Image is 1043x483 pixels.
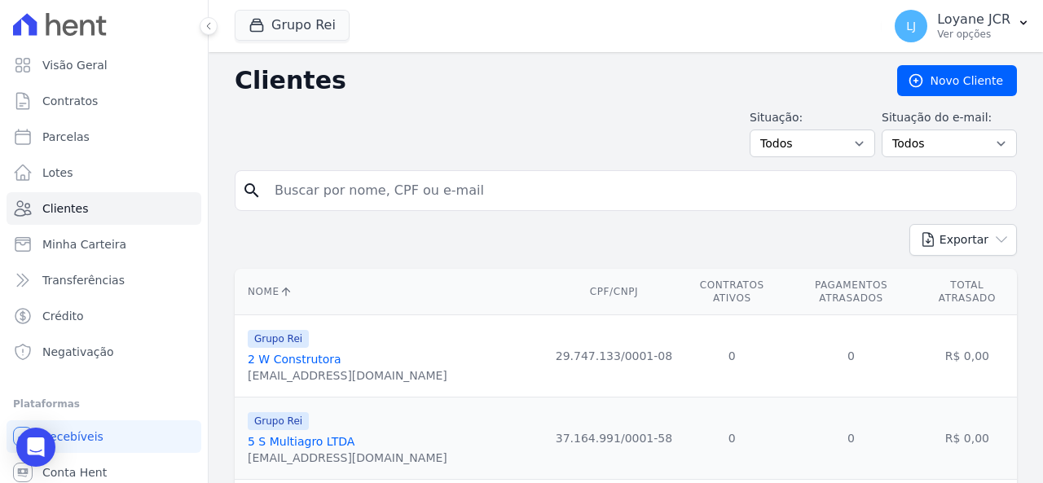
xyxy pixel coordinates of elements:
th: Pagamentos Atrasados [785,269,917,315]
a: Transferências [7,264,201,296]
th: Nome [235,269,549,315]
span: Recebíveis [42,428,103,445]
div: [EMAIL_ADDRESS][DOMAIN_NAME] [248,367,447,384]
span: Negativação [42,344,114,360]
a: Clientes [7,192,201,225]
h2: Clientes [235,66,871,95]
a: Lotes [7,156,201,189]
a: Novo Cliente [897,65,1017,96]
span: Clientes [42,200,88,217]
td: 0 [679,397,785,480]
button: LJ Loyane JCR Ver opções [882,3,1043,49]
i: search [242,181,262,200]
div: [EMAIL_ADDRESS][DOMAIN_NAME] [248,450,447,466]
th: CPF/CNPJ [549,269,679,315]
span: Grupo Rei [248,412,309,430]
td: 0 [785,315,917,397]
button: Exportar [909,224,1017,256]
span: Parcelas [42,129,90,145]
button: Grupo Rei [235,10,350,41]
span: Visão Geral [42,57,108,73]
div: Open Intercom Messenger [16,428,55,467]
td: 0 [679,315,785,397]
span: Lotes [42,165,73,181]
td: 37.164.991/0001-58 [549,397,679,480]
a: Contratos [7,85,201,117]
label: Situação do e-mail: [882,109,1017,126]
div: Plataformas [13,394,195,414]
span: Crédito [42,308,84,324]
th: Contratos Ativos [679,269,785,315]
a: Visão Geral [7,49,201,81]
a: Recebíveis [7,420,201,453]
span: Minha Carteira [42,236,126,252]
span: Transferências [42,272,125,288]
label: Situação: [750,109,875,126]
span: Conta Hent [42,464,107,481]
a: 2 W Construtora [248,353,341,366]
td: 29.747.133/0001-08 [549,315,679,397]
td: R$ 0,00 [918,397,1017,480]
a: Crédito [7,300,201,332]
td: R$ 0,00 [918,315,1017,397]
span: LJ [906,20,916,32]
span: Contratos [42,93,98,109]
span: Grupo Rei [248,330,309,348]
a: 5 S Multiagro LTDA [248,435,354,448]
a: Parcelas [7,121,201,153]
a: Minha Carteira [7,228,201,261]
input: Buscar por nome, CPF ou e-mail [265,174,1010,207]
p: Ver opções [937,28,1010,41]
td: 0 [785,397,917,480]
th: Total Atrasado [918,269,1017,315]
p: Loyane JCR [937,11,1010,28]
a: Negativação [7,336,201,368]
